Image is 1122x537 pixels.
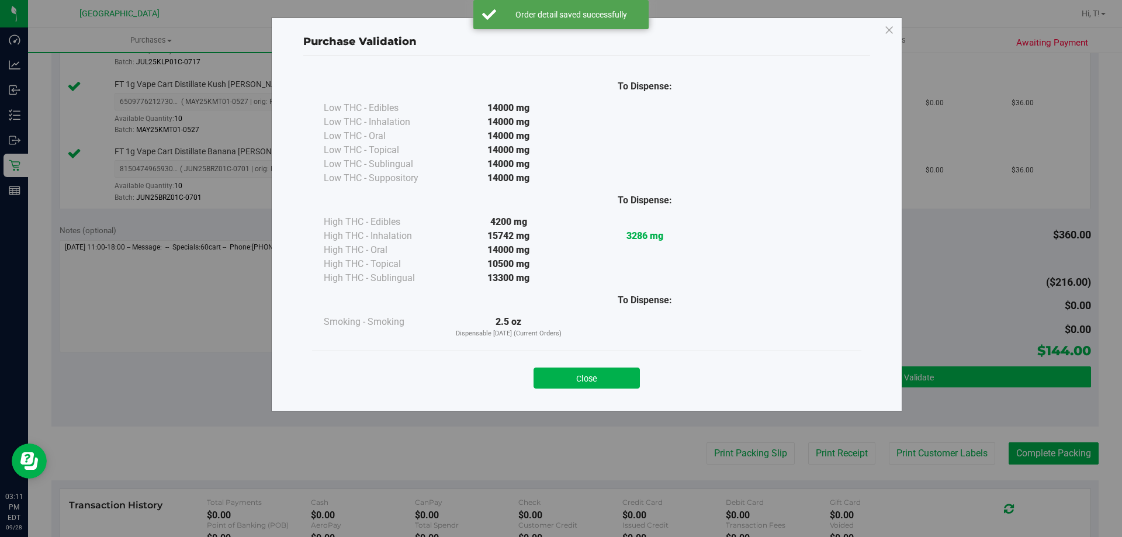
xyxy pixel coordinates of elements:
div: Low THC - Inhalation [324,115,441,129]
div: 14000 mg [441,115,577,129]
div: 14000 mg [441,243,577,257]
div: Low THC - Sublingual [324,157,441,171]
div: To Dispense: [577,193,713,207]
div: 14000 mg [441,157,577,171]
div: High THC - Sublingual [324,271,441,285]
span: Purchase Validation [303,35,417,48]
div: To Dispense: [577,79,713,93]
div: Low THC - Suppository [324,171,441,185]
iframe: Resource center [12,444,47,479]
div: 13300 mg [441,271,577,285]
div: 15742 mg [441,229,577,243]
div: Smoking - Smoking [324,315,441,329]
div: 14000 mg [441,101,577,115]
div: 14000 mg [441,129,577,143]
div: High THC - Topical [324,257,441,271]
div: 14000 mg [441,171,577,185]
div: High THC - Inhalation [324,229,441,243]
div: Order detail saved successfully [503,9,640,20]
div: 10500 mg [441,257,577,271]
div: 14000 mg [441,143,577,157]
div: 2.5 oz [441,315,577,339]
div: Low THC - Oral [324,129,441,143]
div: High THC - Edibles [324,215,441,229]
button: Close [534,368,640,389]
div: To Dispense: [577,293,713,307]
p: Dispensable [DATE] (Current Orders) [441,329,577,339]
div: Low THC - Topical [324,143,441,157]
div: Low THC - Edibles [324,101,441,115]
div: 4200 mg [441,215,577,229]
strong: 3286 mg [626,230,663,241]
div: High THC - Oral [324,243,441,257]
